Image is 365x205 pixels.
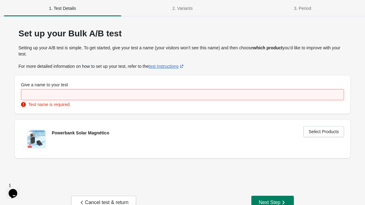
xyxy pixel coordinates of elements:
[149,64,185,69] a: test instructions
[18,29,347,39] div: Set up your Bulk A/B test
[18,63,347,69] p: For more detailed information on how to set up your test, refer to the
[253,45,283,50] strong: which product
[124,3,241,14] span: 2. Variants
[18,45,347,57] p: Setting up your A/B test is simple. To get started, give your test a name (your visitors won’t se...
[4,3,121,14] span: 1. Test Details
[6,180,26,199] iframe: chat widget
[21,101,344,108] div: Test name is required.
[52,130,109,135] span: Powerbank Solar Magnético
[244,3,361,14] span: 3. Period
[303,126,344,137] button: Select Products
[27,130,45,148] img: Bateriasinlimites_estesdondeestes_41a9cc7f-ef21-448e-bf8b-567a229b1b39.png
[309,129,339,134] span: Select Products
[21,82,68,88] label: Give a name to your test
